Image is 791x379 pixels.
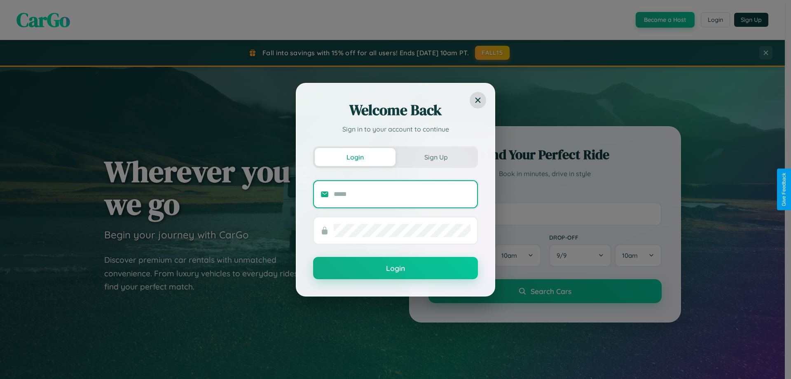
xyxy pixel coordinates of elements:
[313,124,478,134] p: Sign in to your account to continue
[315,148,395,166] button: Login
[313,100,478,120] h2: Welcome Back
[313,257,478,279] button: Login
[395,148,476,166] button: Sign Up
[781,173,787,206] div: Give Feedback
